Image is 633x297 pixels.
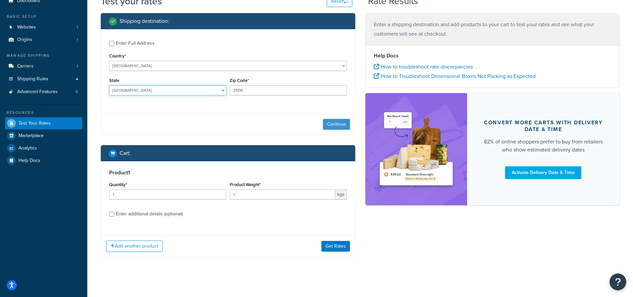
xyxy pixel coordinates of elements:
a: Marketplace [5,130,82,142]
h4: Help Docs [374,52,612,60]
span: Analytics [18,145,37,151]
div: Enter additional details (optional) [116,209,183,219]
a: Help Docs [5,155,82,167]
span: 1 [77,63,78,69]
h3: Product 1 [109,169,347,176]
button: Add another product [106,241,163,252]
a: Origins1 [5,34,82,46]
li: Advanced Features [5,86,82,98]
input: 0.00 [230,189,335,200]
div: Convert more carts with delivery date & time [483,119,604,133]
span: 0 [76,89,78,95]
a: Carriers1 [5,60,82,73]
input: 0 [109,189,226,200]
a: Test Your Rates [5,117,82,129]
a: How to Troubleshoot Dimensional Boxes Not Packing as Expected [374,72,536,80]
a: Analytics [5,142,82,154]
span: Help Docs [18,158,40,164]
label: State [109,78,119,83]
a: Activate Delivery Date & Time [505,166,581,179]
img: feature-image-ddt-36eae7f7280da8017bfb280eaccd9c446f90b1fe08728e4019434db127062ab4.png [375,103,457,195]
span: Test Your Rates [18,121,51,126]
input: Enter additional details (optional) [109,212,114,217]
label: Product Weight* [230,182,261,187]
label: Zip Code* [230,78,249,83]
h2: Shipping destination : [120,18,169,24]
a: Shipping Rules [5,73,82,85]
div: Resources [5,110,82,116]
li: Websites [5,21,82,34]
a: Websites1 [5,21,82,34]
p: Enter a shipping destination and add products to your cart to test your rates and see what your c... [374,20,612,39]
div: Basic Setup [5,14,82,19]
button: Open Resource Center [609,273,626,290]
button: Continue [323,119,350,130]
div: Manage Shipping [5,53,82,58]
span: Advanced Features [17,89,58,95]
span: kgs [335,189,347,200]
div: 82% of online shoppers prefer to buy from retailers who show estimated delivery dates [483,138,604,154]
label: Country* [109,53,126,58]
a: Advanced Features0 [5,86,82,98]
li: Origins [5,34,82,46]
button: Get Rates [321,241,350,252]
input: Enter Full Address [109,41,114,46]
a: How to troubleshoot rate discrepancies [374,63,473,71]
span: Marketplace [18,133,44,139]
span: Shipping Rules [17,76,48,82]
span: Websites [17,25,36,30]
span: 1 [77,37,78,43]
li: Carriers [5,60,82,73]
div: Enter Full Address [116,39,154,48]
label: Quantity* [109,182,127,187]
span: Origins [17,37,32,43]
span: 1 [77,25,78,30]
span: Carriers [17,63,34,69]
h2: Cart : [120,150,131,156]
